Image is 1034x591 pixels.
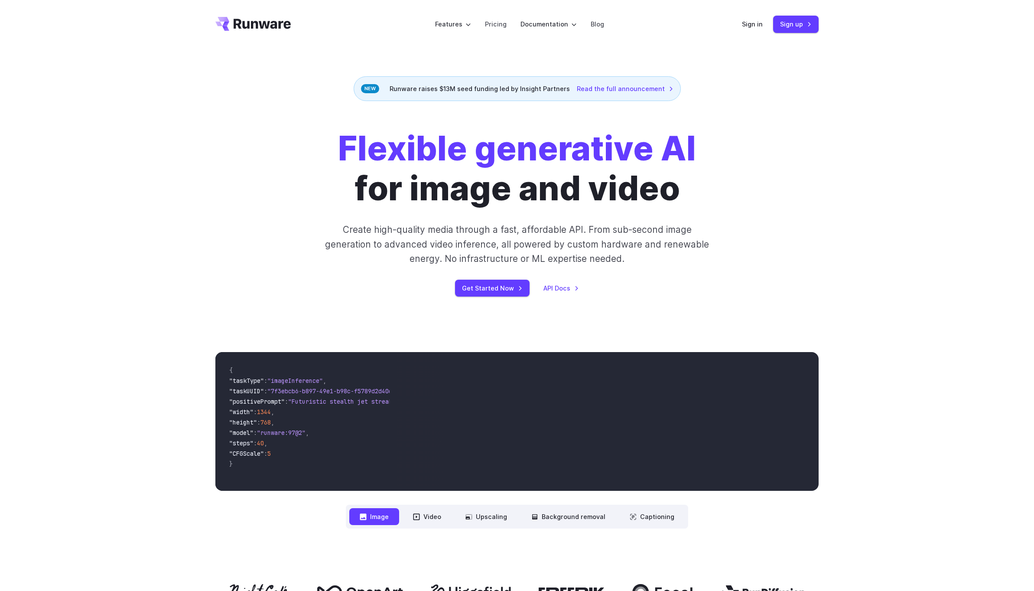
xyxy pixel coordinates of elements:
[520,19,577,29] label: Documentation
[591,19,604,29] a: Blog
[254,439,257,447] span: :
[257,439,264,447] span: 40
[254,429,257,437] span: :
[267,387,399,395] span: "7f3ebcb6-b897-49e1-b98c-f5789d2d40d7"
[229,418,257,426] span: "height"
[521,508,616,525] button: Background removal
[773,16,819,33] a: Sign up
[257,408,271,416] span: 1344
[229,429,254,437] span: "model"
[338,128,696,169] strong: Flexible generative AI
[435,19,471,29] label: Features
[455,280,530,297] a: Get Started Now
[271,408,274,416] span: ,
[215,17,291,31] a: Go to /
[229,377,264,385] span: "taskType"
[264,387,267,395] span: :
[354,76,681,101] div: Runware raises $13M seed funding led by Insight Partners
[257,418,260,426] span: :
[403,508,452,525] button: Video
[742,19,763,29] a: Sign in
[288,398,604,405] span: "Futuristic stealth jet streaking through a neon-lit cityscape with glowing purple exhaust"
[271,418,274,426] span: ,
[264,439,267,447] span: ,
[306,429,309,437] span: ,
[619,508,685,525] button: Captioning
[260,418,271,426] span: 768
[267,377,323,385] span: "imageInference"
[455,508,517,525] button: Upscaling
[349,508,399,525] button: Image
[229,408,254,416] span: "width"
[257,429,306,437] span: "runware:97@2"
[267,450,271,457] span: 5
[264,377,267,385] span: :
[229,460,233,468] span: }
[543,283,579,293] a: API Docs
[338,129,696,209] h1: for image and video
[229,387,264,395] span: "taskUUID"
[324,222,710,266] p: Create high-quality media through a fast, affordable API. From sub-second image generation to adv...
[264,450,267,457] span: :
[229,450,264,457] span: "CFGScale"
[254,408,257,416] span: :
[285,398,288,405] span: :
[485,19,507,29] a: Pricing
[229,398,285,405] span: "positivePrompt"
[323,377,326,385] span: ,
[229,366,233,374] span: {
[229,439,254,447] span: "steps"
[577,84,673,94] a: Read the full announcement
